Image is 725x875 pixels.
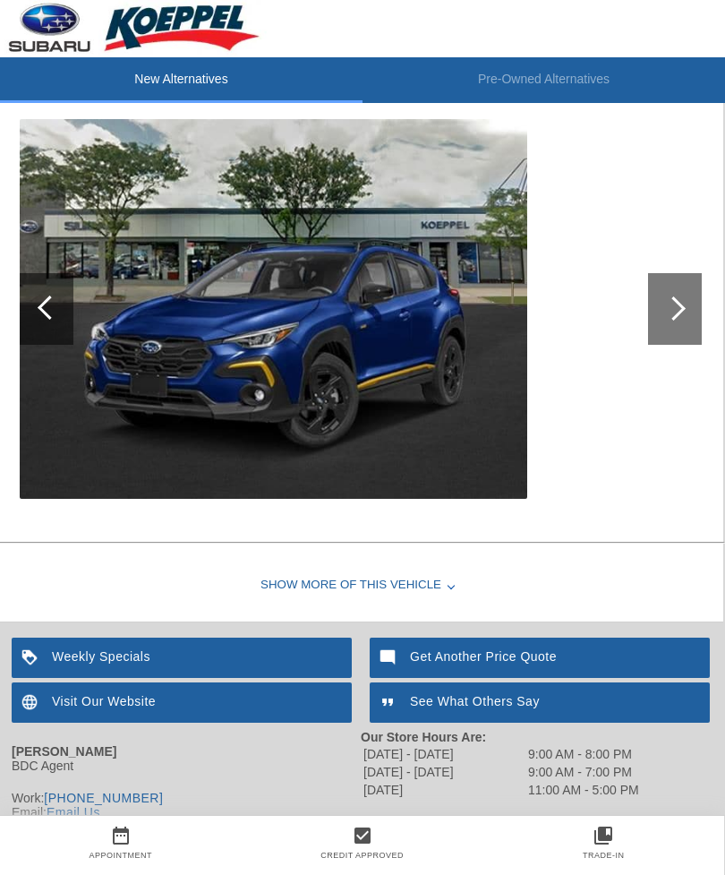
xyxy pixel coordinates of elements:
[12,805,361,819] div: Email:
[370,638,410,678] img: ic_mode_comment_white_24dp_2x.png
[44,791,163,805] a: [PHONE_NUMBER]
[482,825,724,846] a: collections_bookmark
[370,638,710,678] a: Get Another Price Quote
[12,682,352,723] a: Visit Our Website
[12,744,116,759] strong: [PERSON_NAME]
[370,682,410,723] img: ic_format_quote_white_24dp_2x.png
[370,682,710,723] a: See What Others Say
[362,782,525,798] td: [DATE]
[362,764,525,780] td: [DATE] - [DATE]
[527,746,640,762] td: 9:00 AM - 8:00 PM
[47,805,100,819] a: Email Us
[20,119,527,499] img: bf60b3701c247885e1c70159d7031713x.jpg
[320,851,404,860] a: Credit Approved
[12,791,361,805] div: Work:
[12,682,52,723] img: ic_language_white_24dp_2x.png
[90,851,153,860] a: Appointment
[242,825,483,846] a: check_box
[583,851,625,860] a: Trade-In
[12,638,352,678] a: Weekly Specials
[527,764,640,780] td: 9:00 AM - 7:00 PM
[362,746,525,762] td: [DATE] - [DATE]
[527,782,640,798] td: 11:00 AM - 5:00 PM
[362,57,725,103] li: Pre-Owned Alternatives
[12,638,52,678] img: ic_loyalty_white_24dp_2x.png
[361,730,486,744] strong: Our Store Hours Are:
[12,759,361,773] div: BDC Agent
